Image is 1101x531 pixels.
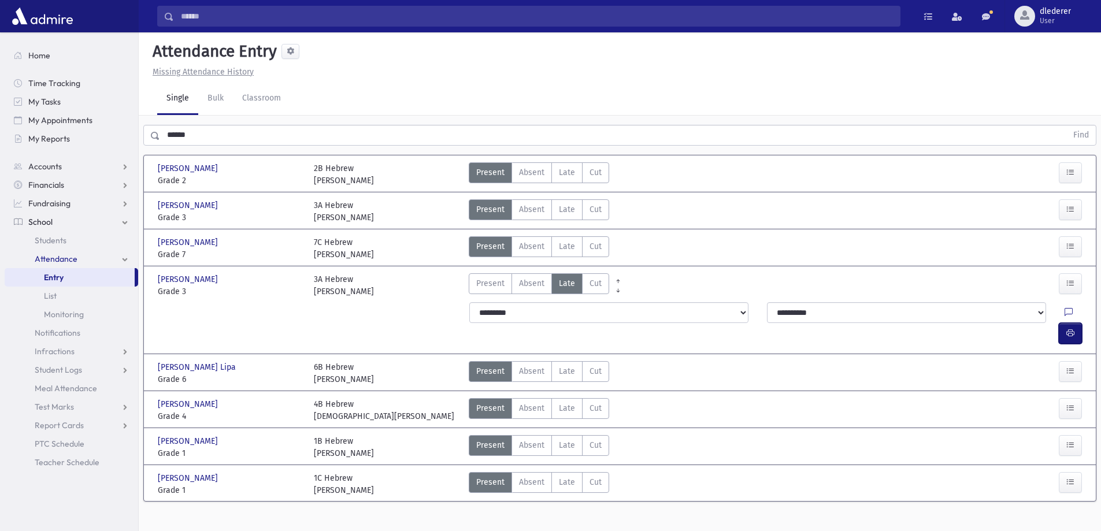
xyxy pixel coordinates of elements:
span: Cut [590,402,602,414]
span: [PERSON_NAME] [158,162,220,174]
span: PTC Schedule [35,439,84,449]
span: School [28,217,53,227]
a: Classroom [233,83,290,115]
span: Present [476,203,505,216]
a: Financials [5,176,138,194]
a: Students [5,231,138,250]
span: My Tasks [28,96,61,107]
div: 6B Hebrew [PERSON_NAME] [314,361,374,385]
span: My Reports [28,133,70,144]
span: Cut [590,166,602,179]
a: Home [5,46,138,65]
span: Present [476,240,505,252]
span: Entry [44,272,64,283]
span: [PERSON_NAME] [158,236,220,248]
input: Search [174,6,900,27]
span: Grade 7 [158,248,302,261]
span: Cut [590,365,602,377]
span: Grade 1 [158,484,302,496]
a: PTC Schedule [5,435,138,453]
span: Grade 3 [158,285,302,298]
span: Cut [590,203,602,216]
a: Meal Attendance [5,379,138,398]
a: Infractions [5,342,138,361]
a: Entry [5,268,135,287]
a: Monitoring [5,305,138,324]
span: Absent [519,203,544,216]
span: Present [476,365,505,377]
span: Absent [519,240,544,252]
span: Home [28,50,50,61]
span: Cut [590,277,602,289]
span: Meal Attendance [35,383,97,393]
div: 1B Hebrew [PERSON_NAME] [314,435,374,459]
div: 3A Hebrew [PERSON_NAME] [314,199,374,224]
span: Absent [519,166,544,179]
a: My Appointments [5,111,138,129]
span: Notifications [35,328,80,338]
span: Student Logs [35,365,82,375]
span: User [1040,16,1071,25]
span: Late [559,402,575,414]
a: Accounts [5,157,138,176]
span: Attendance [35,254,77,264]
span: [PERSON_NAME] Lipa [158,361,238,373]
span: Teacher Schedule [35,457,99,467]
span: Report Cards [35,420,84,430]
span: Present [476,277,505,289]
span: Present [476,439,505,451]
span: Grade 2 [158,174,302,187]
a: School [5,213,138,231]
span: [PERSON_NAME] [158,273,220,285]
span: Grade 3 [158,211,302,224]
a: My Reports [5,129,138,148]
h5: Attendance Entry [148,42,277,61]
span: Grade 1 [158,447,302,459]
span: Late [559,439,575,451]
span: Cut [590,240,602,252]
span: dlederer [1040,7,1071,16]
a: Missing Attendance History [148,67,254,77]
span: Monitoring [44,309,84,320]
u: Missing Attendance History [153,67,254,77]
a: Notifications [5,324,138,342]
a: Time Tracking [5,74,138,92]
div: AttTypes [469,199,609,224]
div: AttTypes [469,273,609,298]
span: Absent [519,476,544,488]
span: Late [559,365,575,377]
a: My Tasks [5,92,138,111]
a: Fundraising [5,194,138,213]
span: Infractions [35,346,75,357]
span: Time Tracking [28,78,80,88]
span: Accounts [28,161,62,172]
span: Late [559,277,575,289]
span: [PERSON_NAME] [158,199,220,211]
span: Students [35,235,66,246]
span: [PERSON_NAME] [158,472,220,484]
span: List [44,291,57,301]
span: Present [476,402,505,414]
span: Absent [519,277,544,289]
span: Cut [590,476,602,488]
img: AdmirePro [9,5,76,28]
span: Present [476,166,505,179]
span: Late [559,476,575,488]
button: Find [1066,125,1096,145]
span: Grade 6 [158,373,302,385]
span: Late [559,203,575,216]
div: 3A Hebrew [PERSON_NAME] [314,273,374,298]
span: My Appointments [28,115,92,125]
span: [PERSON_NAME] [158,435,220,447]
span: Absent [519,402,544,414]
div: AttTypes [469,236,609,261]
div: 1C Hebrew [PERSON_NAME] [314,472,374,496]
div: 7C Hebrew [PERSON_NAME] [314,236,374,261]
div: AttTypes [469,361,609,385]
a: Report Cards [5,416,138,435]
span: Financials [28,180,64,190]
a: List [5,287,138,305]
span: Absent [519,439,544,451]
span: Present [476,476,505,488]
a: Single [157,83,198,115]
